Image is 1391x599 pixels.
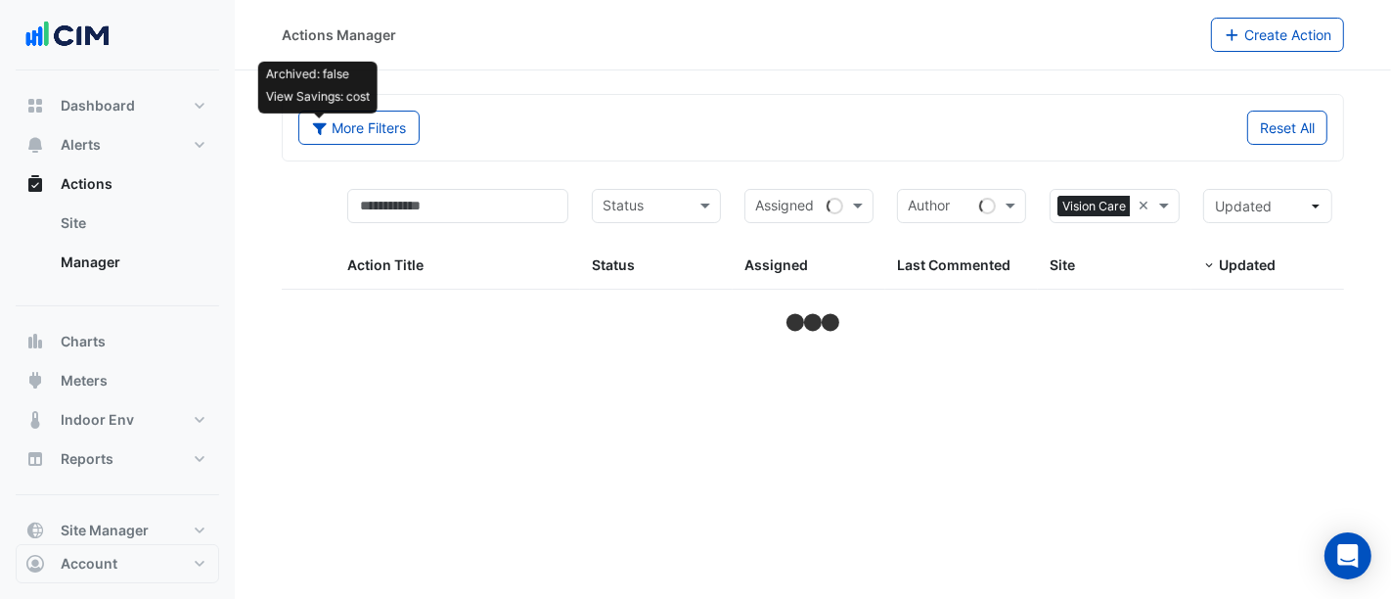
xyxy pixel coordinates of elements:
span: Clear [1138,195,1154,217]
app-icon: Dashboard [25,96,45,115]
span: Last Commented [897,256,1010,273]
span: Status [592,256,635,273]
app-icon: Charts [25,332,45,351]
span: Site [1050,256,1075,273]
button: Account [16,544,219,583]
span: Actions [61,174,112,194]
div: Actions Manager [282,24,396,45]
button: Archived: falseView Savings: cost More Filters [298,111,420,145]
span: Meters [61,371,108,391]
span: Reports [61,449,113,469]
img: Company Logo [23,16,112,55]
app-icon: Reports [25,449,45,469]
app-icon: Alerts [25,135,45,155]
p: Archived: false [266,66,370,83]
div: Open Intercom Messenger [1324,532,1371,579]
a: Site [45,204,219,243]
button: Reset All [1247,111,1327,145]
button: Reports [16,439,219,479]
a: Manager [45,243,219,282]
span: Assigned [744,256,808,273]
button: Site Manager [16,511,219,550]
button: Actions [16,164,219,204]
button: Create Action [1211,18,1345,52]
app-icon: Meters [25,371,45,391]
span: Updated [1216,198,1273,214]
div: Actions [16,204,219,290]
span: Site Manager [61,521,149,540]
app-icon: Actions [25,174,45,194]
span: Charts [61,332,106,351]
span: Updated [1220,256,1277,273]
button: Alerts [16,125,219,164]
span: Dashboard [61,96,135,115]
app-icon: Site Manager [25,521,45,540]
span: Action Title [347,256,424,273]
button: Indoor Env [16,400,219,439]
button: Meters [16,361,219,400]
app-icon: Indoor Env [25,410,45,430]
span: Vision Care Main Site [GEOGRAPHIC_DATA] [1057,196,1310,217]
button: Charts [16,322,219,361]
button: Updated [1203,189,1332,223]
span: Indoor Env [61,410,134,430]
span: Alerts [61,135,101,155]
button: Dashboard [16,86,219,125]
p: View Savings: cost [266,87,370,105]
span: Account [61,554,117,574]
